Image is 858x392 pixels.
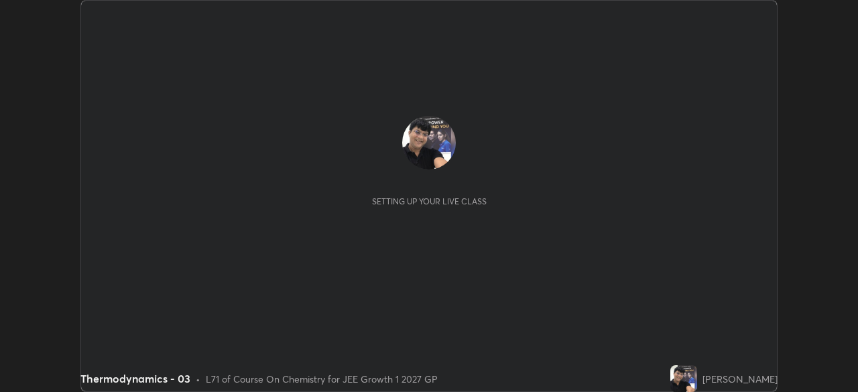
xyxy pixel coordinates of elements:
div: L71 of Course On Chemistry for JEE Growth 1 2027 GP [206,372,438,386]
div: • [196,372,200,386]
img: be3b61014f794d9dad424d3853eeb6ff.jpg [402,116,456,170]
img: be3b61014f794d9dad424d3853eeb6ff.jpg [670,365,697,392]
div: Setting up your live class [372,196,487,206]
div: Thermodynamics - 03 [80,371,190,387]
div: [PERSON_NAME] [702,372,778,386]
